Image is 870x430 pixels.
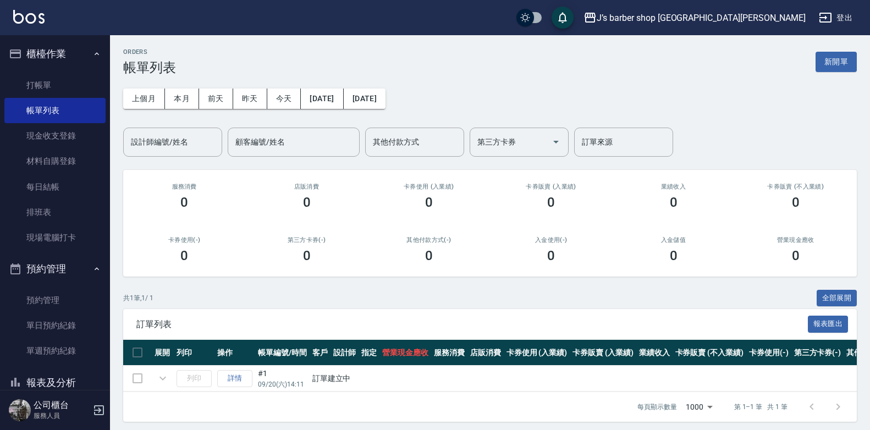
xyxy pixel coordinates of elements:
[4,148,106,174] a: 材料自購登錄
[503,183,599,190] h2: 卡券販賣 (入業績)
[681,392,717,422] div: 1000
[9,399,31,421] img: Person
[4,98,106,123] a: 帳單列表
[13,10,45,24] img: Logo
[597,11,806,25] div: J’s barber shop [GEOGRAPHIC_DATA][PERSON_NAME]
[4,313,106,338] a: 單日預約紀錄
[4,368,106,397] button: 報表及分析
[258,183,354,190] h2: 店販消費
[303,195,311,210] h3: 0
[670,195,678,210] h3: 0
[547,195,555,210] h3: 0
[258,379,307,389] p: 09/20 (六) 14:11
[255,340,310,366] th: 帳單編號/時間
[123,60,176,75] h3: 帳單列表
[808,318,849,329] a: 報表匯出
[214,340,255,366] th: 操作
[503,236,599,244] h2: 入金使用(-)
[579,7,810,29] button: J’s barber shop [GEOGRAPHIC_DATA][PERSON_NAME]
[4,255,106,283] button: 預約管理
[504,340,570,366] th: 卡券使用 (入業績)
[746,340,791,366] th: 卡券使用(-)
[165,89,199,109] button: 本月
[791,340,844,366] th: 第三方卡券(-)
[425,248,433,263] h3: 0
[199,89,233,109] button: 前天
[4,40,106,68] button: 櫃檯作業
[379,340,431,366] th: 營業現金應收
[258,236,354,244] h2: 第三方卡券(-)
[331,340,359,366] th: 設計師
[34,400,90,411] h5: 公司櫃台
[748,183,844,190] h2: 卡券販賣 (不入業績)
[136,319,808,330] span: 訂單列表
[123,48,176,56] h2: ORDERS
[816,52,857,72] button: 新開單
[625,236,721,244] h2: 入金儲值
[34,411,90,421] p: 服務人員
[748,236,844,244] h2: 營業現金應收
[344,89,386,109] button: [DATE]
[816,56,857,67] a: 新開單
[637,402,677,412] p: 每頁顯示數量
[636,340,673,366] th: 業績收入
[817,290,857,307] button: 全部展開
[301,89,343,109] button: [DATE]
[792,195,800,210] h3: 0
[267,89,301,109] button: 今天
[4,225,106,250] a: 現場電腦打卡
[123,293,153,303] p: 共 1 筆, 1 / 1
[808,316,849,333] button: 報表匯出
[359,340,379,366] th: 指定
[136,236,232,244] h2: 卡券使用(-)
[152,340,174,366] th: 展開
[467,340,504,366] th: 店販消費
[625,183,721,190] h2: 業績收入
[255,366,310,392] td: #1
[792,248,800,263] h3: 0
[814,8,857,28] button: 登出
[673,340,746,366] th: 卡券販賣 (不入業績)
[303,248,311,263] h3: 0
[4,123,106,148] a: 現金收支登錄
[310,340,331,366] th: 客戶
[180,195,188,210] h3: 0
[381,236,477,244] h2: 其他付款方式(-)
[4,73,106,98] a: 打帳單
[233,89,267,109] button: 昨天
[570,340,636,366] th: 卡券販賣 (入業績)
[431,340,467,366] th: 服務消費
[180,248,188,263] h3: 0
[4,200,106,225] a: 排班表
[547,133,565,151] button: Open
[734,402,788,412] p: 第 1–1 筆 共 1 筆
[123,89,165,109] button: 上個月
[4,338,106,363] a: 單週預約紀錄
[670,248,678,263] h3: 0
[136,183,232,190] h3: 服務消費
[4,288,106,313] a: 預約管理
[552,7,574,29] button: save
[425,195,433,210] h3: 0
[547,248,555,263] h3: 0
[174,340,214,366] th: 列印
[381,183,477,190] h2: 卡券使用 (入業績)
[4,174,106,200] a: 每日結帳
